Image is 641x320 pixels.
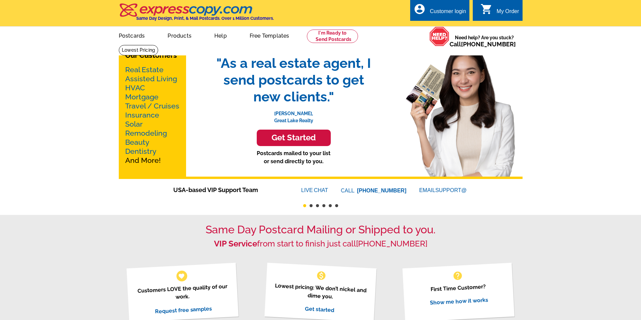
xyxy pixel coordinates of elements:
[239,27,300,43] a: Free Templates
[429,27,450,46] img: help
[322,204,325,207] button: 4 of 6
[125,120,143,128] a: Solar
[356,239,427,248] a: [PHONE_NUMBER]
[450,34,519,48] span: Need help? Are you stuck?
[273,281,368,303] p: Lowest pricing: We don’t nickel and dime you.
[108,27,156,43] a: Postcards
[430,296,488,306] a: Show me how it works
[119,8,274,21] a: Same Day Design, Print, & Mail Postcards. Over 1 Million Customers.
[310,204,313,207] button: 2 of 6
[173,185,281,194] span: USA-based VIP Support Team
[303,204,306,207] button: 1 of 6
[480,3,493,15] i: shopping_cart
[210,149,378,166] p: Postcards mailed to your list or send directly to you.
[301,186,314,194] font: LIVE
[480,7,519,16] a: shopping_cart My Order
[335,204,338,207] button: 6 of 6
[435,186,468,194] font: SUPPORT@
[316,270,327,281] span: monetization_on
[135,282,230,303] p: Customers LOVE the quality of our work.
[125,93,158,101] a: Mortgage
[497,8,519,18] div: My Order
[155,305,212,315] a: Request free samples
[452,270,463,281] span: help
[125,65,164,74] a: Real Estate
[125,75,177,83] a: Assisted Living
[329,204,332,207] button: 5 of 6
[419,187,468,193] a: EMAILSUPPORT@
[125,138,149,146] a: Beauty
[210,130,378,146] a: Get Started
[125,129,167,137] a: Remodeling
[305,305,334,313] a: Get started
[411,281,506,294] p: First Time Customer?
[210,105,378,124] p: [PERSON_NAME], Great Lake Realty
[414,7,466,16] a: account_circle Customer login
[119,239,523,249] h2: from start to finish just call
[157,27,202,43] a: Products
[125,65,180,165] p: And More!
[125,84,145,92] a: HVAC
[125,147,156,155] a: Dentistry
[119,223,523,236] h1: Same Day Postcard Mailing or Shipped to you.
[316,204,319,207] button: 3 of 6
[301,187,328,193] a: LIVECHAT
[125,102,179,110] a: Travel / Cruises
[430,8,466,18] div: Customer login
[357,188,406,193] a: [PHONE_NUMBER]
[450,41,516,48] span: Call
[210,55,378,105] span: "As a real estate agent, I send postcards to get new clients."
[414,3,426,15] i: account_circle
[461,41,516,48] a: [PHONE_NUMBER]
[265,133,322,143] h3: Get Started
[178,272,185,279] span: favorite
[341,187,355,195] font: CALL
[204,27,238,43] a: Help
[125,111,159,119] a: Insurance
[214,239,257,248] strong: VIP Service
[136,16,274,21] h4: Same Day Design, Print, & Mail Postcards. Over 1 Million Customers.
